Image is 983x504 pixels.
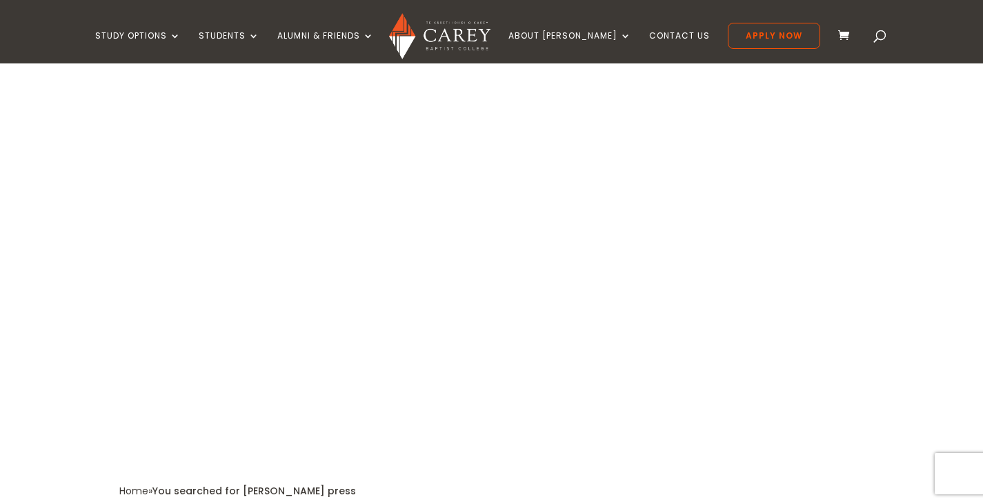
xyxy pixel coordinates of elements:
a: Contact Us [649,31,710,63]
a: Alumni & Friends [277,31,374,63]
span: You searched for [PERSON_NAME] press [152,484,356,498]
a: Apply Now [728,23,820,49]
a: About [PERSON_NAME] [508,31,631,63]
a: Home [119,484,148,498]
span: » [119,484,356,498]
img: Carey Baptist College [389,13,490,59]
a: Study Options [95,31,181,63]
a: Students [199,31,259,63]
